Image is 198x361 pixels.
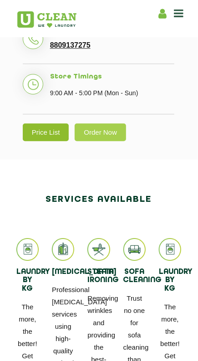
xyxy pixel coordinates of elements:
img: ss_icon_1.png [159,238,181,260]
h4: STEAM IRONING [87,268,110,285]
h2: Services available [16,191,182,208]
a: Order Now [75,123,126,141]
a: 8809137275 [50,41,91,49]
img: ss_icon_1.png [16,238,39,260]
img: ss_icon_4.png [123,238,146,260]
p: 9:00 AM - 5:00 PM (Mon - Sun) [50,86,175,100]
h4: LAUNDRY BY KG [16,268,39,293]
img: UClean Laundry and Dry Cleaning [17,11,76,28]
h4: LAUNDRY BY KG [159,268,181,293]
h4: [MEDICAL_DATA] [52,268,74,277]
img: ss_icon_2.png [52,238,74,260]
h4: SOFA CLEANING [123,268,146,285]
h5: Store Timings [50,73,175,81]
a: Price List [23,123,69,141]
img: ss_icon_3.png [87,238,110,260]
